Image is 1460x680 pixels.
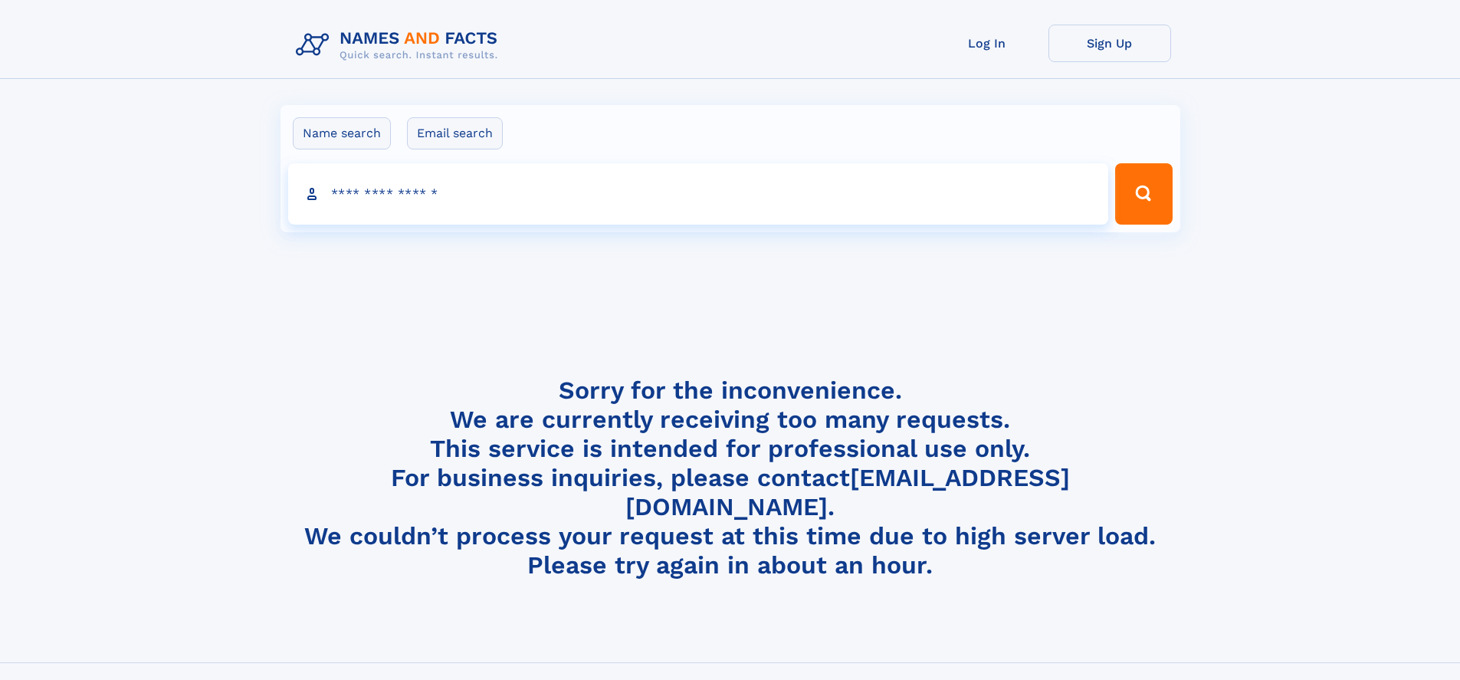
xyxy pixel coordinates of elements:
[625,463,1070,521] a: [EMAIL_ADDRESS][DOMAIN_NAME]
[290,25,510,66] img: Logo Names and Facts
[407,117,503,149] label: Email search
[1115,163,1172,225] button: Search Button
[290,376,1171,580] h4: Sorry for the inconvenience. We are currently receiving too many requests. This service is intend...
[1048,25,1171,62] a: Sign Up
[288,163,1109,225] input: search input
[293,117,391,149] label: Name search
[926,25,1048,62] a: Log In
